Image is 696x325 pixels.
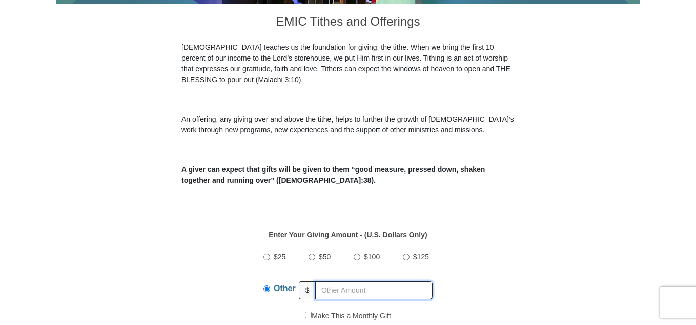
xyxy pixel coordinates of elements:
span: $100 [364,253,380,261]
span: $25 [274,253,285,261]
span: $50 [319,253,331,261]
input: Make This a Monthly Gift [305,312,312,318]
span: Other [274,284,296,293]
b: A giver can expect that gifts will be given to them “good measure, pressed down, shaken together ... [181,165,485,184]
input: Other Amount [315,281,433,299]
h3: EMIC Tithes and Offerings [181,4,515,42]
p: An offering, any giving over and above the tithe, helps to further the growth of [DEMOGRAPHIC_DAT... [181,114,515,136]
p: [DEMOGRAPHIC_DATA] teaches us the foundation for giving: the tithe. When we bring the first 10 pe... [181,42,515,85]
strong: Enter Your Giving Amount - (U.S. Dollars Only) [269,231,427,239]
span: $ [299,281,316,299]
span: $125 [413,253,429,261]
label: Make This a Monthly Gift [305,311,391,321]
